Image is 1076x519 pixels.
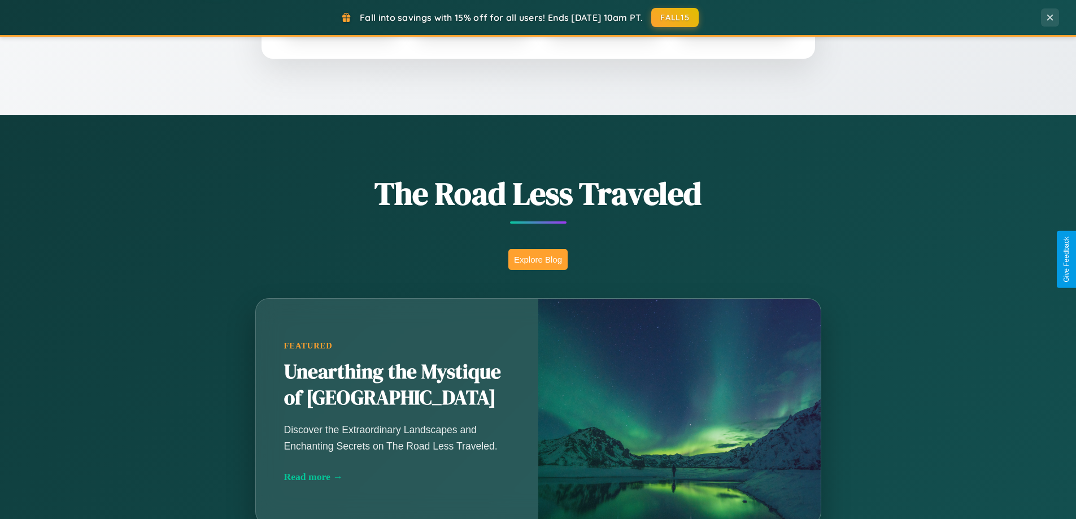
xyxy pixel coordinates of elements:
p: Discover the Extraordinary Landscapes and Enchanting Secrets on The Road Less Traveled. [284,422,510,453]
button: Explore Blog [508,249,568,270]
div: Give Feedback [1062,237,1070,282]
h2: Unearthing the Mystique of [GEOGRAPHIC_DATA] [284,359,510,411]
h1: The Road Less Traveled [199,172,877,215]
button: FALL15 [651,8,699,27]
span: Fall into savings with 15% off for all users! Ends [DATE] 10am PT. [360,12,643,23]
div: Featured [284,341,510,351]
div: Read more → [284,471,510,483]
